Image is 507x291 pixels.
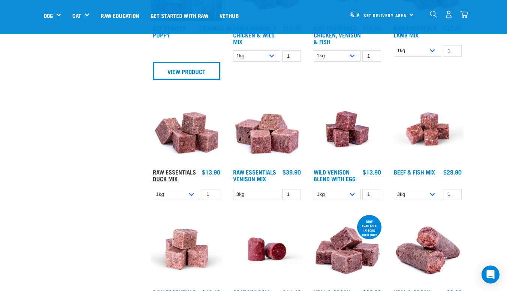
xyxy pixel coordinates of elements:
img: home-icon@2x.png [460,10,468,18]
a: Raw Essentials Duck Mix [153,170,196,180]
img: Beef Mackerel 1 [392,93,464,165]
div: $39.90 [283,169,301,175]
a: Raw Essentials Chicken & Wild Mix [233,26,276,43]
input: 1 [362,50,381,62]
a: Beef & Fish Mix [394,170,435,173]
a: Get started with Raw [145,0,214,30]
input: 1 [282,189,301,200]
div: $28.90 [443,169,462,175]
img: user.png [445,10,453,18]
img: home-icon-1@2x.png [430,10,437,18]
img: 1113 RE Venison Mix 01 [231,93,303,165]
input: 1 [443,189,462,200]
span: Set Delivery Area [363,14,407,16]
div: now available in 10kg bulk box! [357,216,381,240]
a: Raw Essentials Venison Mix [233,170,276,180]
img: Venison Egg 1616 [312,93,383,165]
img: ?1041 RE Lamb Mix 01 [151,93,223,165]
img: Raw Essentials Chicken Lamb Beef Bulk Minced Raw Dog Food Roll Unwrapped [231,213,303,285]
a: View Product [153,62,221,80]
img: van-moving.png [350,11,360,18]
a: Cat [72,11,81,20]
a: Raw Education [95,0,145,30]
div: $13.90 [202,169,220,175]
a: Raw Essentials Chicken, Venison & Fish [314,26,361,43]
input: 1 [362,189,381,200]
a: Dog [44,11,53,20]
div: Open Intercom Messenger [482,266,500,284]
input: 1 [202,189,220,200]
input: 1 [443,45,462,57]
div: $13.90 [363,169,381,175]
a: Vethub [214,0,244,30]
img: 1158 Veal Organ Mix 01 [312,213,383,285]
a: Wild Venison Blend with Egg [314,170,356,180]
img: Veal Organ Mix Roll 01 [392,213,464,285]
img: Goat M Ix 38448 [151,213,223,285]
input: 1 [282,50,301,62]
